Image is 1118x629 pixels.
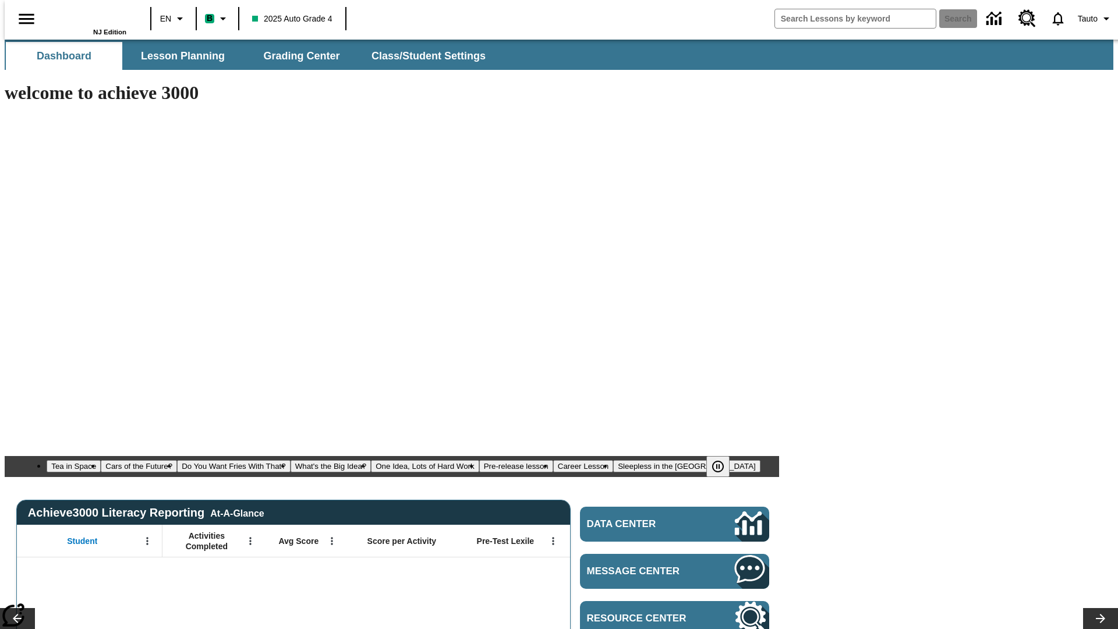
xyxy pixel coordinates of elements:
[37,50,91,63] span: Dashboard
[291,460,372,472] button: Slide 4 What's the Big Idea?
[263,50,339,63] span: Grading Center
[243,42,360,70] button: Grading Center
[252,13,332,25] span: 2025 Auto Grade 4
[587,518,696,530] span: Data Center
[177,460,291,472] button: Slide 3 Do You Want Fries With That?
[706,456,741,477] div: Pause
[706,456,730,477] button: Pause
[613,460,760,472] button: Slide 8 Sleepless in the Animal Kingdom
[323,532,341,550] button: Open Menu
[141,50,225,63] span: Lesson Planning
[168,531,245,552] span: Activities Completed
[9,2,44,36] button: Open side menu
[207,11,213,26] span: B
[372,50,486,63] span: Class/Student Settings
[139,532,156,550] button: Open Menu
[125,42,241,70] button: Lesson Planning
[47,460,101,472] button: Slide 1 Tea in Space
[51,5,126,29] a: Home
[1083,608,1118,629] button: Lesson carousel, Next
[67,536,97,546] span: Student
[479,460,553,472] button: Slide 6 Pre-release lesson
[587,613,700,624] span: Resource Center
[371,460,479,472] button: Slide 5 One Idea, Lots of Hard Work
[93,29,126,36] span: NJ Edition
[28,506,264,520] span: Achieve3000 Literacy Reporting
[101,460,177,472] button: Slide 2 Cars of the Future?
[242,532,259,550] button: Open Menu
[210,506,264,519] div: At-A-Glance
[362,42,495,70] button: Class/Student Settings
[1078,13,1098,25] span: Tauto
[1073,8,1118,29] button: Profile/Settings
[5,40,1113,70] div: SubNavbar
[51,4,126,36] div: Home
[544,532,562,550] button: Open Menu
[155,8,192,29] button: Language: EN, Select a language
[587,566,700,577] span: Message Center
[979,3,1011,35] a: Data Center
[278,536,319,546] span: Avg Score
[580,507,769,542] a: Data Center
[477,536,535,546] span: Pre-Test Lexile
[6,42,122,70] button: Dashboard
[5,42,496,70] div: SubNavbar
[160,13,171,25] span: EN
[367,536,437,546] span: Score per Activity
[775,9,936,28] input: search field
[5,82,779,104] h1: welcome to achieve 3000
[200,8,235,29] button: Boost Class color is mint green. Change class color
[580,554,769,589] a: Message Center
[553,460,613,472] button: Slide 7 Career Lesson
[1043,3,1073,34] a: Notifications
[1011,3,1043,34] a: Resource Center, Will open in new tab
